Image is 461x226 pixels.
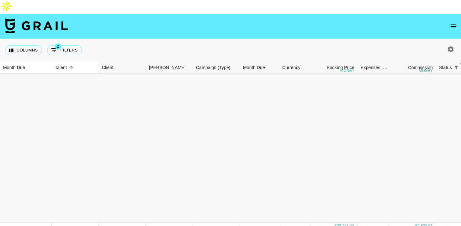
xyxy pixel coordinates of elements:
[55,43,61,50] span: 2
[146,62,193,74] div: Booker
[408,62,433,74] div: Commission
[452,63,461,72] button: Show filters
[279,62,310,74] div: Currency
[102,62,114,74] div: Client
[47,45,82,55] button: Show filters
[149,62,186,74] div: [PERSON_NAME]
[52,62,99,74] div: Talent
[5,18,68,33] img: Grail Talent
[452,63,461,72] div: 2 active filters
[99,62,146,74] div: Client
[447,20,460,33] button: open drawer
[55,62,67,74] div: Talent
[196,62,230,74] div: Campaign (Type)
[67,63,76,72] button: Sort
[439,62,452,74] div: Status
[3,62,25,74] div: Month Due
[327,62,354,74] div: Booking Price
[243,62,265,74] div: Month Due
[282,62,300,74] div: Currency
[340,69,354,73] div: money
[240,62,279,74] div: Month Due
[419,69,433,73] div: money
[193,62,240,74] div: Campaign (Type)
[361,62,388,74] div: Expenses: Remove Commission?
[358,62,389,74] div: Expenses: Remove Commission?
[5,45,42,55] button: Select columns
